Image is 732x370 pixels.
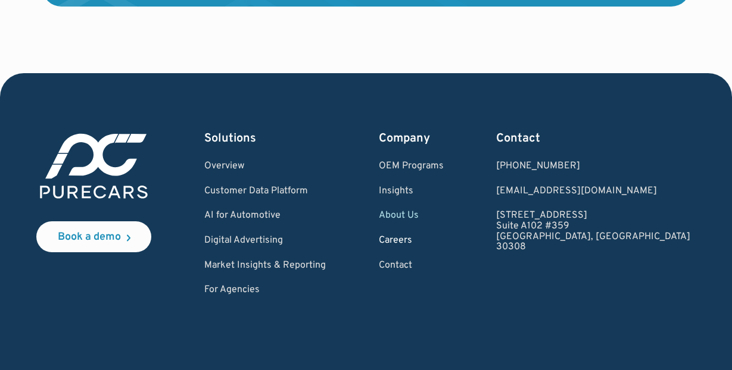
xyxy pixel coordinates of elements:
a: Customer Data Platform [204,186,326,197]
a: Insights [379,186,444,197]
div: Solutions [204,130,326,147]
a: OEM Programs [379,161,444,172]
a: Overview [204,161,326,172]
div: [PHONE_NUMBER] [496,161,690,172]
a: About Us [379,211,444,221]
a: Contact [379,261,444,271]
div: Contact [496,130,690,147]
a: [STREET_ADDRESS]Suite A102 #359[GEOGRAPHIC_DATA], [GEOGRAPHIC_DATA]30308 [496,211,690,252]
a: Market Insights & Reporting [204,261,326,271]
a: Careers [379,236,444,246]
a: AI for Automotive [204,211,326,221]
img: purecars logo [36,130,151,202]
div: Book a demo [58,232,121,243]
a: Digital Advertising [204,236,326,246]
a: For Agencies [204,285,326,296]
div: Company [379,130,444,147]
a: Email us [496,186,690,197]
a: Book a demo [36,221,151,252]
